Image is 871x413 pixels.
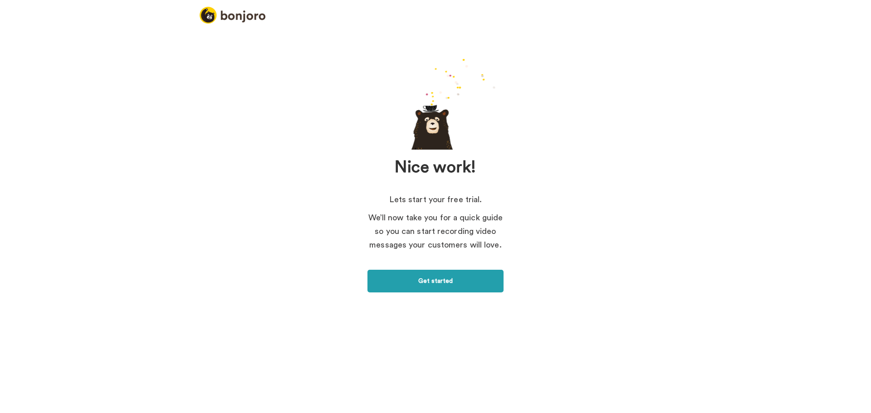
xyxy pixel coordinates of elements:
div: animation [404,59,504,150]
p: We’ll now take you for a quick guide so you can start recording video messages your customers wil... [367,211,504,252]
h1: Nice work! [333,159,538,177]
a: Get started [367,270,504,292]
p: Lets start your free trial. [367,193,504,206]
img: logo_full.png [200,7,265,24]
